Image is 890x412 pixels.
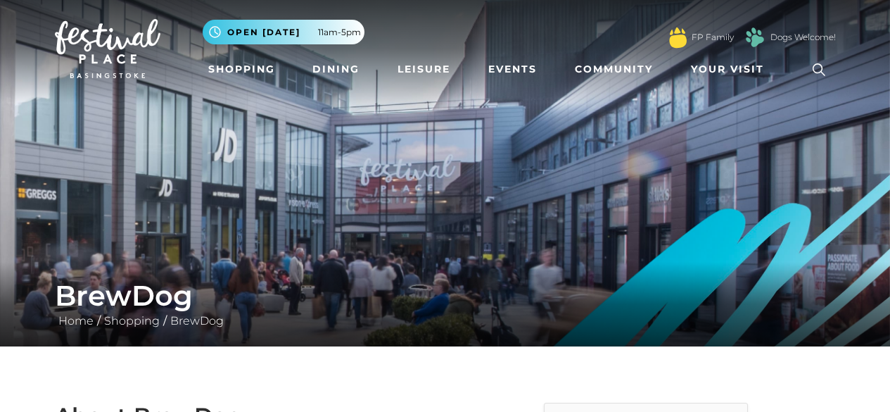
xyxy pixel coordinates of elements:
[203,56,281,82] a: Shopping
[55,314,97,327] a: Home
[44,279,846,330] div: / /
[318,26,361,39] span: 11am-5pm
[770,31,836,44] a: Dogs Welcome!
[692,31,734,44] a: FP Family
[483,56,542,82] a: Events
[203,20,364,44] button: Open [DATE] 11am-5pm
[307,56,365,82] a: Dining
[392,56,456,82] a: Leisure
[685,56,777,82] a: Your Visit
[227,26,300,39] span: Open [DATE]
[101,314,163,327] a: Shopping
[55,19,160,78] img: Festival Place Logo
[167,314,227,327] a: BrewDog
[691,62,764,77] span: Your Visit
[55,279,836,313] h1: BrewDog
[569,56,659,82] a: Community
